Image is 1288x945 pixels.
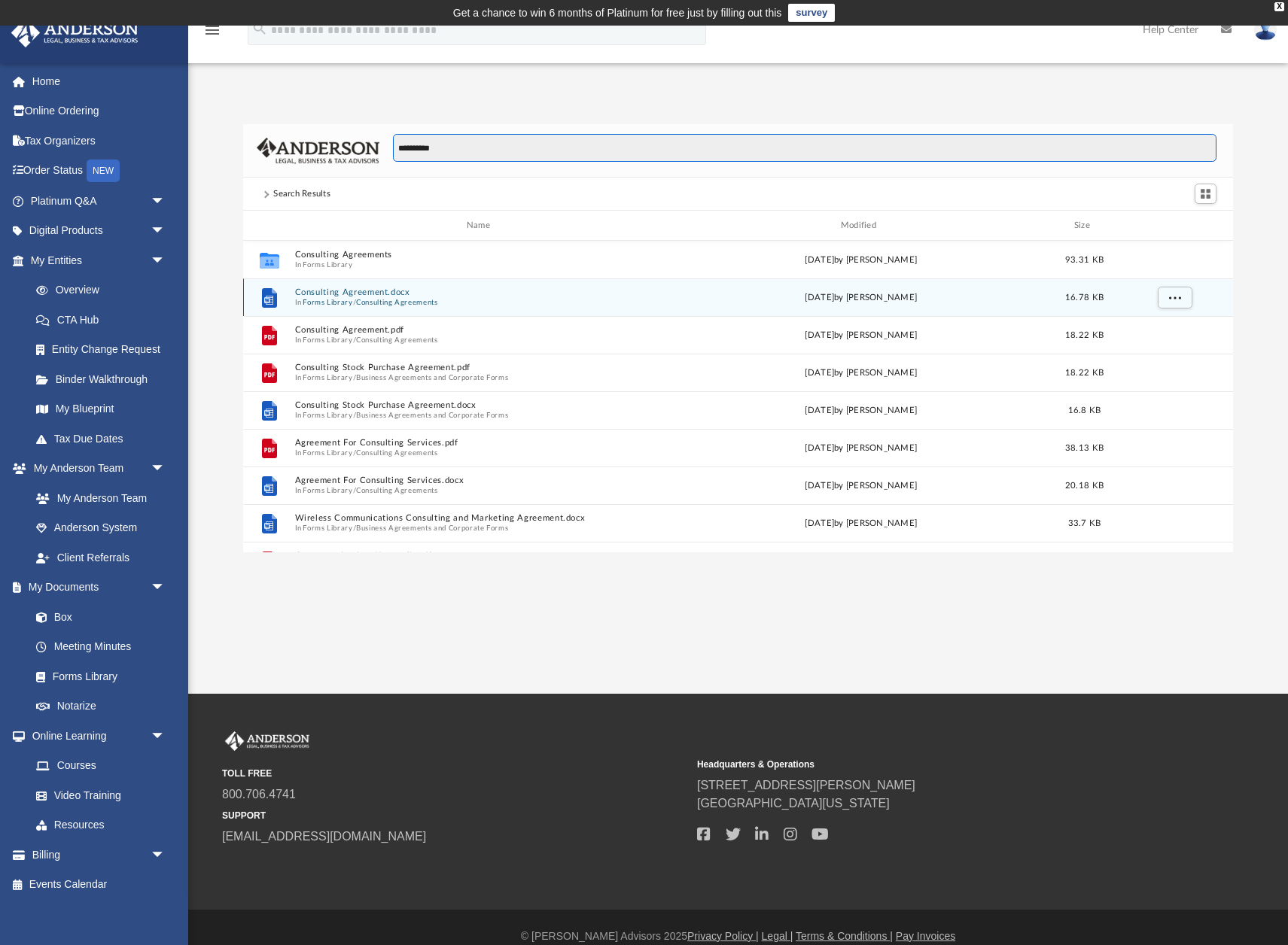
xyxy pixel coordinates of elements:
[203,29,221,39] a: menu
[295,400,668,410] button: Consulting Stock Purchase Agreement.docx
[11,156,188,187] a: Order StatusNEW
[1274,2,1284,11] div: close
[222,809,687,822] small: SUPPORT
[21,424,188,454] a: Tax Due Dates
[1065,482,1104,490] span: 20.18 KB
[674,219,1048,232] div: Modified
[1195,184,1217,205] button: Switch to Grid View
[453,4,782,22] div: Get a chance to win 6 months of Platinum for free just by filling out this
[21,364,188,394] a: Binder Walkthrough
[222,830,426,843] a: [EMAIL_ADDRESS][DOMAIN_NAME]
[356,372,508,382] button: Business Agreements and Corporate Forms
[788,4,835,22] a: survey
[1065,256,1104,264] span: 93.31 KB
[295,523,668,533] span: In
[188,928,1288,944] div: © [PERSON_NAME] Advisors 2025
[21,751,181,781] a: Courses
[203,21,221,39] i: menu
[1254,19,1277,41] img: User Pic
[697,797,890,810] a: [GEOGRAPHIC_DATA][US_STATE]
[303,297,352,307] button: Forms Library
[21,602,173,632] a: Box
[243,241,1233,553] div: grid
[356,335,438,345] button: Consulting Agreements
[295,297,668,307] span: In
[21,483,173,513] a: My Anderson Team
[356,523,508,533] button: Business Agreements and Corporate Forms
[674,366,1048,380] div: [DATE] by [PERSON_NAME]
[11,66,188,96] a: Home
[151,721,181,752] span: arrow_drop_down
[796,930,893,942] a: Terms & Conditions |
[21,632,181,662] a: Meeting Minutes
[303,448,352,457] button: Forms Library
[294,219,668,232] div: Name
[295,513,668,523] button: Wireless Communications Consulting and Marketing Agreement.docx
[303,260,352,269] button: Forms Library
[7,18,143,47] img: Anderson Advisors Platinum Portal
[1065,331,1104,339] span: 18.22 KB
[303,523,352,533] button: Forms Library
[11,840,188,870] a: Billingarrow_drop_down
[303,410,352,420] button: Forms Library
[303,335,352,345] button: Forms Library
[896,930,955,942] a: Pay Invoices
[11,96,188,126] a: Online Ordering
[295,260,668,269] span: In
[295,410,668,420] span: In
[11,216,188,246] a: Digital Productsarrow_drop_down
[687,930,759,942] a: Privacy Policy |
[151,245,181,276] span: arrow_drop_down
[151,186,181,217] span: arrow_drop_down
[151,840,181,871] span: arrow_drop_down
[21,335,188,365] a: Entity Change Request
[21,305,188,335] a: CTA Hub
[295,448,668,457] span: In
[674,329,1048,342] div: [DATE] by [PERSON_NAME]
[21,513,181,543] a: Anderson System
[151,573,181,603] span: arrow_drop_down
[674,479,1048,493] div: [DATE] by [PERSON_NAME]
[356,297,438,307] button: Consulting Agreements
[674,254,1048,267] div: [DATE] by [PERSON_NAME]
[1065,369,1104,377] span: 18.22 KB
[21,691,181,722] a: Notarize
[674,442,1048,455] div: [DATE] by [PERSON_NAME]
[222,731,312,751] img: Anderson Advisors Platinum Portal
[295,476,668,485] button: Agreement For Consulting Services.docx
[295,372,668,382] span: In
[303,372,352,382] button: Forms Library
[251,20,268,37] i: search
[356,485,438,495] button: Consulting Agreements
[303,485,352,495] button: Forms Library
[11,245,188,275] a: My Entitiesarrow_drop_down
[295,287,668,297] button: Consulting Agreement.docx
[295,250,668,260] button: Consulting Agreements
[697,779,915,792] a: [STREET_ADDRESS][PERSON_NAME]
[697,758,1162,771] small: Headquarters & Operations
[356,448,438,457] button: Consulting Agreements
[11,454,181,484] a: My Anderson Teamarrow_drop_down
[151,216,181,247] span: arrow_drop_down
[762,930,793,942] a: Legal |
[353,448,356,457] span: /
[11,186,188,216] a: Platinum Q&Aarrow_drop_down
[1158,287,1192,309] button: More options
[21,394,181,424] a: My Blueprint
[1068,519,1101,527] span: 33.7 KB
[222,788,296,801] a: 800.706.4741
[674,404,1048,418] div: [DATE] by [PERSON_NAME]
[356,410,508,420] button: Business Agreements and Corporate Forms
[1055,219,1115,232] div: Size
[1065,293,1104,302] span: 16.78 KB
[393,134,1216,163] input: Search files and folders
[674,517,1048,530] div: [DATE] by [PERSON_NAME]
[222,767,687,780] small: TOLL FREE
[151,454,181,485] span: arrow_drop_down
[295,335,668,345] span: In
[21,275,188,305] a: Overview
[11,126,188,156] a: Tax Organizers
[295,325,668,335] button: Consulting Agreement.pdf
